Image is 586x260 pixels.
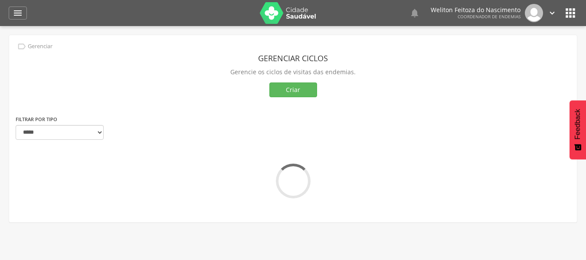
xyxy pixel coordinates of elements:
label: Filtrar por tipo [16,116,57,123]
i:  [563,6,577,20]
button: Feedback - Mostrar pesquisa [570,100,586,159]
header: Gerenciar ciclos [16,50,570,66]
span: Feedback [574,109,582,139]
a:  [547,4,557,22]
i:  [409,8,420,18]
i:  [17,42,26,51]
span: Coordenador de Endemias [458,13,521,20]
p: Gerenciar [28,43,52,50]
i:  [13,8,23,18]
p: Weliton Feitoza do Nascimento [431,7,521,13]
a:  [9,7,27,20]
i:  [547,8,557,18]
p: Gerencie os ciclos de visitas das endemias. [16,66,570,78]
button: Criar [269,82,317,97]
a:  [409,4,420,22]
